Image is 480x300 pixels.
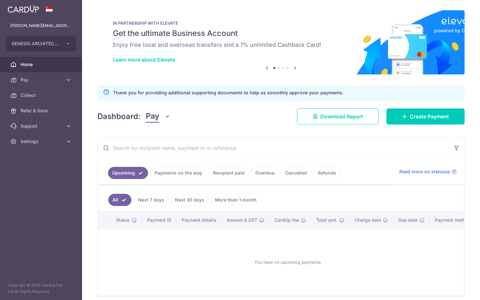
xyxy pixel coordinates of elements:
[21,77,63,83] span: Pay
[116,217,130,223] span: Status
[21,92,63,99] span: Collect
[142,212,177,228] th: Payment ID
[355,217,381,223] span: Charge date
[399,168,450,175] span: Read more on statuses
[146,110,159,123] span: Pay
[430,212,478,228] th: Payment method
[410,113,449,120] span: Create Payment
[21,138,63,145] span: Settings
[21,107,63,114] span: Refer & Save
[227,217,257,223] span: Amount & GST
[12,40,59,47] span: GENESIS ARCHITECTS
[314,167,340,179] a: Refunds
[320,113,363,120] span: Download Report
[209,167,249,179] a: Recipient paid
[251,167,278,179] a: Overdue
[113,56,175,63] a: Learn more about Elevate
[113,28,449,39] h5: Get the ultimate Business Account
[113,21,449,26] p: IN PARTNERSHIP WITH ELEVATE
[8,5,39,13] img: CardUp
[134,194,168,206] a: Next 7 days
[113,41,449,49] h6: Enjoy free local and overseas transfers and a 1% unlimited Cashback Card!
[113,89,343,97] p: Thank you for providing additional supporting documents to help us smoothly approve your payments.
[171,194,208,206] a: Next 30 days
[386,108,465,124] a: Create Payment
[316,217,337,223] span: Total amt.
[21,61,63,68] span: Home
[98,138,449,158] input: Search by recipient name, payment id or reference
[10,22,72,29] p: [PERSON_NAME][EMAIL_ADDRESS][DOMAIN_NAME]
[281,167,311,179] a: Cancelled
[297,108,379,124] a: Download Report
[275,217,299,223] span: CardUp fee
[146,110,170,123] button: Pay
[211,194,261,206] a: More than 1 month
[97,10,465,74] img: Renovation banner
[108,194,131,206] a: All
[106,234,471,290] div: You have no upcoming payments.
[21,123,63,129] span: Support
[97,111,141,122] h4: Dashboard:
[108,167,148,179] a: Upcoming
[177,212,221,228] th: Payment details
[151,167,206,179] a: Payments on the way
[6,36,76,51] button: GENESIS ARCHITECTS
[399,168,457,175] a: Read more on statuses
[398,217,418,223] span: Due date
